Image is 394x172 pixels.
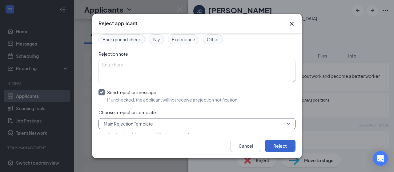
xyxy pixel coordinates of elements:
span: Can't find the template you need? Create a new one . [98,132,197,137]
span: Experience [172,36,195,43]
span: Main Rejection Template [104,119,153,128]
a: here [188,132,196,137]
button: Close [288,20,295,27]
button: Cancel [230,140,261,152]
span: Pay [153,36,160,43]
svg: Cross [288,20,295,27]
span: Choose a rejection template [98,110,156,115]
span: Other [207,36,219,43]
div: Open Intercom Messenger [373,151,388,166]
h3: Reject applicant [98,20,137,27]
span: Background check [103,36,141,43]
span: Rejection note [98,51,128,57]
button: Reject [265,140,295,152]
